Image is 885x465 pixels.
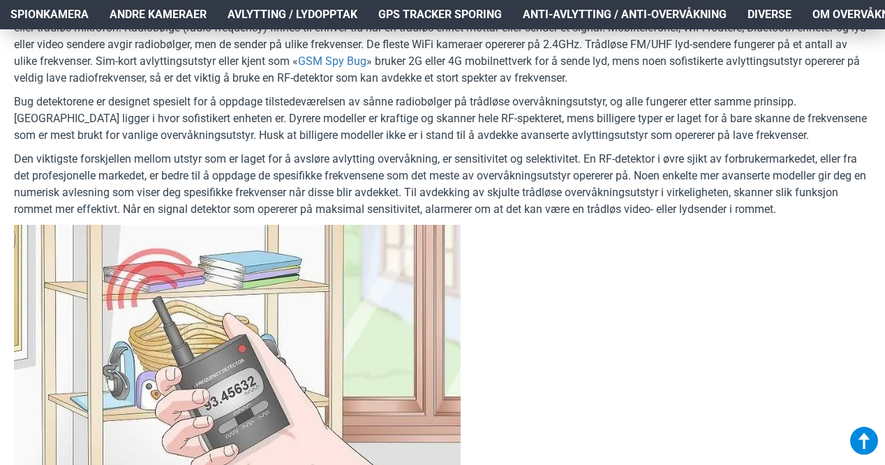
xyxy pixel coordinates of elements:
span: Andre kameraer [110,6,207,23]
span: Avlytting / Lydopptak [228,6,357,23]
span: Anti-avlytting / Anti-overvåkning [523,6,727,23]
span: GPS Tracker Sporing [378,6,502,23]
a: GSM Spy Bug [298,53,366,70]
p: Bug detektorene er designet spesielt for å oppdage tilstedeværelsen av sånne radiobølger på trådl... [14,94,871,144]
p: RF detektor er det mest effektive verktøyet for å avdekke trådløse overvåkningsutstyr som sender ... [14,3,871,87]
span: Diverse [748,6,791,23]
p: Den viktigste forskjellen mellom utstyr som er laget for å avsløre avlytting overvåkning, er sens... [14,151,871,218]
span: Spionkamera [10,6,89,23]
